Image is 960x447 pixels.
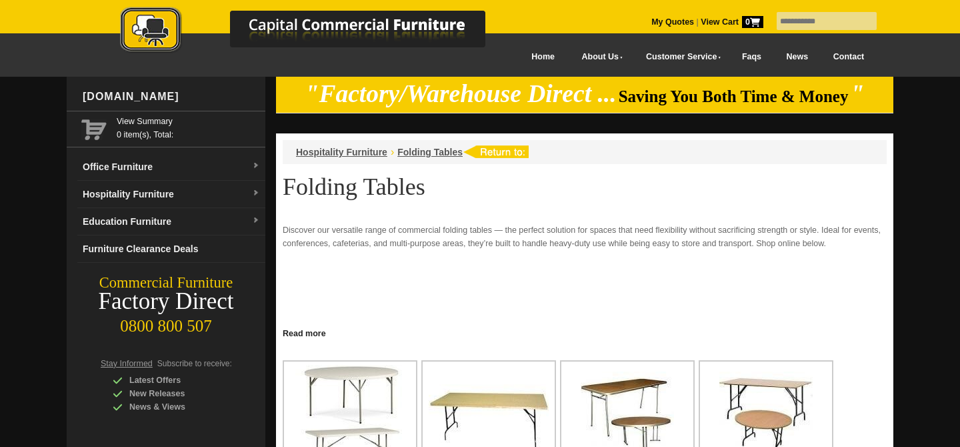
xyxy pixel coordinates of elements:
span: 0 [742,16,763,28]
img: dropdown [252,189,260,197]
img: return to [463,145,529,158]
div: Latest Offers [113,374,239,387]
a: Click to read more [276,324,893,340]
div: Factory Direct [67,292,265,311]
img: Capital Commercial Furniture Logo [83,7,550,55]
span: Saving You Both Time & Money [619,87,849,105]
div: Commercial Furniture [67,274,265,292]
img: dropdown [252,217,260,225]
em: "Factory/Warehouse Direct ... [305,80,617,107]
div: [DOMAIN_NAME] [77,77,265,117]
a: Hospitality Furniture [296,147,387,157]
a: Office Furnituredropdown [77,153,265,181]
p: Discover our versatile range of commercial folding tables — the perfect solution for spaces that ... [283,223,887,250]
a: Folding Tables [397,147,463,157]
div: 0800 800 507 [67,310,265,336]
a: Education Furnituredropdown [77,208,265,236]
a: Furniture Clearance Deals [77,236,265,263]
div: News & Views [113,400,239,414]
em: " [851,80,865,107]
span: 0 item(s), Total: [117,115,260,139]
li: › [391,145,394,159]
div: New Releases [113,387,239,400]
a: Faqs [729,42,774,72]
a: View Cart0 [699,17,763,27]
a: My Quotes [651,17,694,27]
a: Customer Service [631,42,729,72]
a: View Summary [117,115,260,128]
strong: View Cart [701,17,763,27]
span: Subscribe to receive: [157,359,232,368]
a: Contact [821,42,877,72]
a: Hospitality Furnituredropdown [77,181,265,208]
span: Stay Informed [101,359,153,368]
h1: Folding Tables [283,174,887,199]
img: dropdown [252,162,260,170]
a: Capital Commercial Furniture Logo [83,7,550,59]
a: News [774,42,821,72]
a: About Us [567,42,631,72]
